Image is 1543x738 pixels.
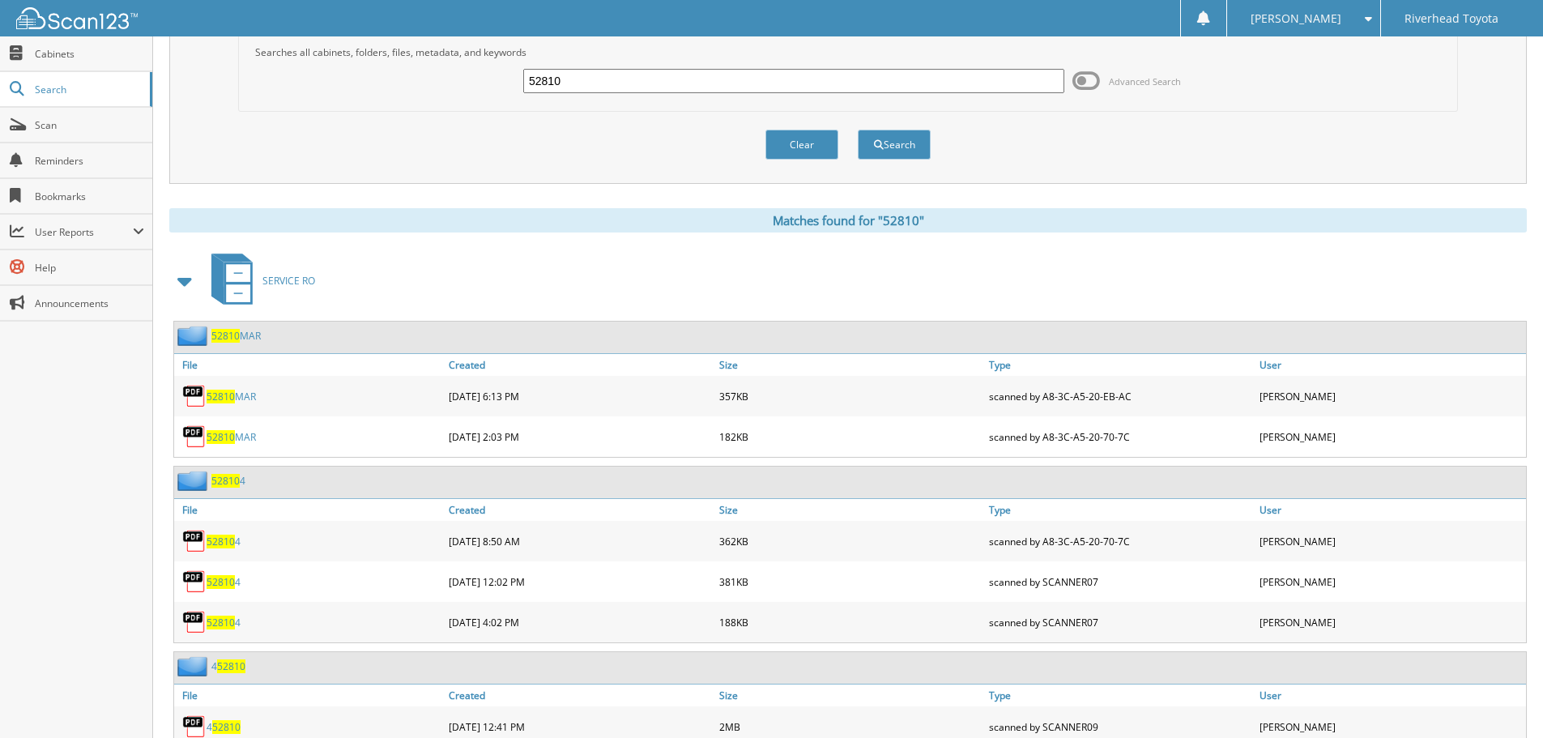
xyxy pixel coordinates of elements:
[212,720,241,734] span: 52810
[715,499,986,521] a: Size
[211,329,240,343] span: 52810
[1462,660,1543,738] iframe: Chat Widget
[1255,606,1526,638] div: [PERSON_NAME]
[247,45,1449,59] div: Searches all cabinets, folders, files, metadata, and keywords
[202,249,315,313] a: SERVICE RO
[207,616,235,629] span: 52810
[169,208,1527,232] div: Matches found for "52810"
[35,154,144,168] span: Reminders
[174,499,445,521] a: File
[182,529,207,553] img: PDF.png
[177,471,211,491] img: folder2.png
[1109,75,1181,87] span: Advanced Search
[715,525,986,557] div: 362KB
[1404,14,1498,23] span: Riverhead Toyota
[207,535,241,548] a: 528104
[445,420,715,453] div: [DATE] 2:03 PM
[177,656,211,676] img: folder2.png
[445,606,715,638] div: [DATE] 4:02 PM
[182,384,207,408] img: PDF.png
[207,616,241,629] a: 528104
[985,499,1255,521] a: Type
[985,565,1255,598] div: scanned by SCANNER07
[207,535,235,548] span: 52810
[174,354,445,376] a: File
[445,499,715,521] a: Created
[985,354,1255,376] a: Type
[1255,420,1526,453] div: [PERSON_NAME]
[985,525,1255,557] div: scanned by A8-3C-A5-20-70-7C
[445,354,715,376] a: Created
[35,118,144,132] span: Scan
[765,130,838,160] button: Clear
[207,430,256,444] a: 52810MAR
[182,424,207,449] img: PDF.png
[211,474,245,488] a: 528104
[1255,380,1526,412] div: [PERSON_NAME]
[985,420,1255,453] div: scanned by A8-3C-A5-20-70-7C
[217,659,245,673] span: 52810
[262,274,315,288] span: SERVICE RO
[35,296,144,310] span: Announcements
[715,380,986,412] div: 357KB
[207,575,241,589] a: 528104
[207,390,256,403] a: 52810MAR
[715,606,986,638] div: 188KB
[35,261,144,275] span: Help
[211,474,240,488] span: 52810
[211,329,261,343] a: 52810MAR
[715,685,986,706] a: Size
[1251,14,1341,23] span: [PERSON_NAME]
[35,190,144,203] span: Bookmarks
[858,130,931,160] button: Search
[182,610,207,634] img: PDF.png
[445,525,715,557] div: [DATE] 8:50 AM
[445,685,715,706] a: Created
[35,83,142,96] span: Search
[207,720,241,734] a: 452810
[35,47,144,61] span: Cabinets
[174,685,445,706] a: File
[1255,525,1526,557] div: [PERSON_NAME]
[985,380,1255,412] div: scanned by A8-3C-A5-20-EB-AC
[445,565,715,598] div: [DATE] 12:02 PM
[207,390,235,403] span: 52810
[207,575,235,589] span: 52810
[1255,565,1526,598] div: [PERSON_NAME]
[16,7,138,29] img: scan123-logo-white.svg
[1255,499,1526,521] a: User
[715,354,986,376] a: Size
[1255,685,1526,706] a: User
[35,225,133,239] span: User Reports
[207,430,235,444] span: 52810
[177,326,211,346] img: folder2.png
[985,685,1255,706] a: Type
[1255,354,1526,376] a: User
[211,659,245,673] a: 452810
[715,420,986,453] div: 182KB
[445,380,715,412] div: [DATE] 6:13 PM
[715,565,986,598] div: 381KB
[182,569,207,594] img: PDF.png
[985,606,1255,638] div: scanned by SCANNER07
